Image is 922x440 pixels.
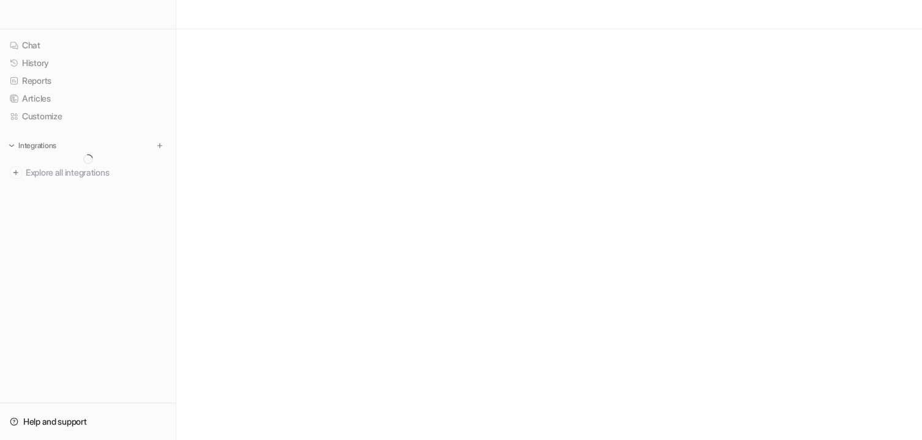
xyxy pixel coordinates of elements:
img: expand menu [7,141,16,150]
a: Chat [5,37,171,54]
button: Integrations [5,140,60,152]
p: Integrations [18,141,56,151]
span: Explore all integrations [26,163,166,182]
a: History [5,54,171,72]
img: menu_add.svg [156,141,164,150]
a: Help and support [5,413,171,430]
a: Reports [5,72,171,89]
a: Customize [5,108,171,125]
img: explore all integrations [10,166,22,179]
a: Explore all integrations [5,164,171,181]
a: Articles [5,90,171,107]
